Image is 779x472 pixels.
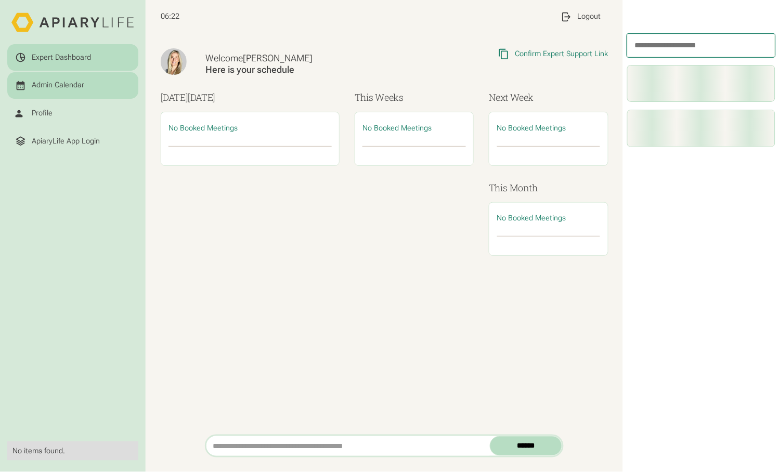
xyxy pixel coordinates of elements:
[577,12,601,21] div: Logout
[188,91,215,103] span: [DATE]
[32,53,91,62] div: Expert Dashboard
[32,137,100,146] div: ApiaryLife App Login
[205,53,405,64] div: Welcome
[7,44,138,70] a: Expert Dashboard
[553,4,608,30] a: Logout
[497,124,566,133] span: No Booked Meetings
[7,128,138,154] a: ApiaryLife App Login
[168,124,238,133] span: No Booked Meetings
[515,49,608,59] div: Confirm Expert Support Link
[7,100,138,126] a: Profile
[362,124,432,133] span: No Booked Meetings
[7,72,138,98] a: Admin Calendar
[489,90,608,104] h3: Next Week
[205,64,405,75] div: Here is your schedule
[161,90,340,104] h3: [DATE]
[243,53,313,63] span: [PERSON_NAME]
[355,90,474,104] h3: This Weeks
[12,447,133,456] div: No items found.
[489,181,608,195] h3: This Month
[497,214,566,222] span: No Booked Meetings
[32,109,53,118] div: Profile
[32,81,84,90] div: Admin Calendar
[161,12,179,21] span: 06:22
